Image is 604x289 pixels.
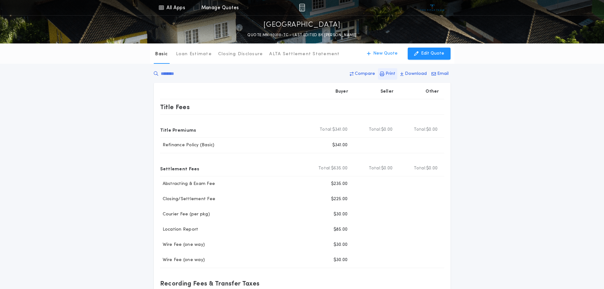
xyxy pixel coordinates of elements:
[160,242,205,248] p: Wire Fee (one way)
[331,165,348,172] span: $635.00
[373,50,398,57] p: New Quote
[331,196,348,202] p: $225.00
[360,48,404,60] button: New Quote
[426,127,438,133] span: $0.00
[160,196,216,202] p: Closing/Settlement Fee
[355,71,375,77] p: Compare
[421,50,444,57] p: Edit Quote
[155,51,168,57] p: Basic
[160,142,215,148] p: Refinance Policy (Basic)
[334,257,348,263] p: $30.00
[386,71,395,77] p: Print
[332,127,348,133] span: $341.00
[334,211,348,218] p: $30.00
[320,127,332,133] b: Total:
[369,165,381,172] b: Total:
[420,4,444,11] img: vs-icon
[378,68,397,80] button: Print
[426,165,438,172] span: $0.00
[405,71,427,77] p: Download
[334,227,348,233] p: $85.00
[414,165,426,172] b: Total:
[430,68,451,80] button: Email
[381,127,393,133] span: $0.00
[414,127,426,133] b: Total:
[269,51,340,57] p: ALTA Settlement Statement
[160,102,190,112] p: Title Fees
[348,68,377,80] button: Compare
[332,142,348,148] p: $341.00
[437,71,449,77] p: Email
[331,181,348,187] p: $235.00
[408,48,451,60] button: Edit Quote
[334,242,348,248] p: $30.00
[335,89,348,95] p: Buyer
[318,165,331,172] b: Total:
[218,51,263,57] p: Closing Disclosure
[398,68,429,80] button: Download
[425,89,439,95] p: Other
[369,127,381,133] b: Total:
[160,278,260,288] p: Recording Fees & Transfer Taxes
[160,257,205,263] p: Wire Fee (one way)
[380,89,394,95] p: Seller
[160,211,210,218] p: Courier Fee (per pkg)
[299,4,305,11] img: img
[160,163,199,174] p: Settlement Fees
[160,125,196,135] p: Title Premiums
[381,165,393,172] span: $0.00
[160,227,198,233] p: Location Report
[263,20,341,30] p: [GEOGRAPHIC_DATA]
[160,181,215,187] p: Abstracting & Exam Fee
[176,51,212,57] p: Loan Estimate
[247,32,356,38] p: QUOTE MN-10210-TC - LAST EDITED BY [PERSON_NAME]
